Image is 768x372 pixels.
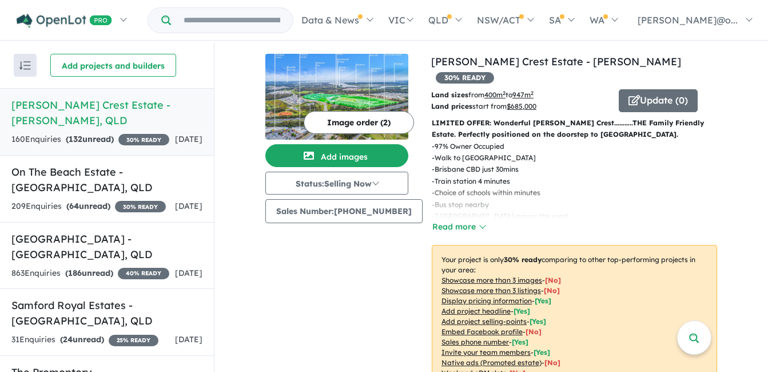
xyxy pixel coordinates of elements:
u: Invite your team members [441,348,531,357]
p: - Walk to [GEOGRAPHIC_DATA] [432,152,577,164]
h5: [GEOGRAPHIC_DATA] - [GEOGRAPHIC_DATA] , QLD [11,231,202,262]
span: [ Yes ] [530,317,546,326]
span: 40 % READY [118,268,169,279]
button: Add projects and builders [50,54,176,77]
span: [DATE] [175,268,202,278]
span: 132 [69,134,82,144]
div: 160 Enquir ies [11,133,169,147]
p: - 97% Owner Occupied [432,141,577,152]
button: Image order (2) [304,111,414,134]
b: Land prices [431,102,472,110]
span: 30 % READY [115,201,166,212]
sup: 2 [503,90,506,96]
button: Sales Number:[PHONE_NUMBER] [265,199,423,223]
span: 30 % READY [436,72,494,84]
span: 30 % READY [118,134,169,145]
button: Status:Selling Now [265,172,408,195]
h5: On The Beach Estate - [GEOGRAPHIC_DATA] , QLD [11,164,202,195]
button: Update (0) [619,89,698,112]
p: - 7 [GEOGRAPHIC_DATA] across the road [432,211,577,222]
span: 64 [69,201,79,211]
a: [PERSON_NAME] Crest Estate - [PERSON_NAME] [431,55,681,68]
h5: Samford Royal Estates - [GEOGRAPHIC_DATA] , QLD [11,298,202,329]
u: Add project headline [441,307,511,315]
strong: ( unread) [65,268,113,278]
span: [DATE] [175,134,202,144]
p: - Train station 4 minutes [432,176,577,187]
span: [DATE] [175,334,202,345]
strong: ( unread) [66,201,110,211]
span: [ Yes ] [514,307,530,315]
span: [PERSON_NAME]@o... [638,14,738,26]
img: sort.svg [19,61,31,70]
span: 186 [68,268,82,278]
u: Sales phone number [441,338,509,346]
span: [ Yes ] [535,296,551,305]
span: [ No ] [544,286,560,295]
p: LIMITED OFFER: Wonderful [PERSON_NAME] Crest………..THE Family Friendly Estate. Perfectly positioned... [432,117,717,141]
p: start from [431,101,610,112]
p: - Choice of schools within minutes [432,187,577,199]
img: Openlot PRO Logo White [17,14,112,28]
span: [DATE] [175,201,202,211]
input: Try estate name, suburb, builder or developer [173,8,291,33]
button: Add images [265,144,408,167]
span: [No] [544,358,560,367]
img: Griffin Crest Estate - Griffin [265,54,408,140]
u: Showcase more than 3 images [441,276,542,284]
span: 24 [63,334,73,345]
strong: ( unread) [66,134,114,144]
div: 31 Enquir ies [11,333,158,347]
u: Showcase more than 3 listings [441,286,541,295]
u: Display pricing information [441,296,532,305]
span: to [506,90,534,99]
u: Embed Facebook profile [441,327,523,336]
span: [ No ] [545,276,561,284]
sup: 2 [531,90,534,96]
span: 25 % READY [109,335,158,346]
strong: ( unread) [60,334,104,345]
p: from [431,89,610,101]
p: - Brisbane CBD just 30mins [432,164,577,175]
u: $ 685,000 [507,102,536,110]
u: Add project selling-points [441,317,527,326]
div: 863 Enquir ies [11,267,169,280]
span: [ Yes ] [534,348,550,357]
button: Read more [432,220,486,234]
u: Native ads (Promoted estate) [441,358,542,367]
u: 400 m [484,90,506,99]
b: Land sizes [431,90,468,99]
u: 947 m [512,90,534,99]
span: [ Yes ] [512,338,528,346]
span: [ No ] [526,327,542,336]
h5: [PERSON_NAME] Crest Estate - [PERSON_NAME] , QLD [11,97,202,128]
p: - Bus stop nearby [432,199,577,211]
div: 209 Enquir ies [11,200,166,213]
b: 30 % ready [504,255,542,264]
